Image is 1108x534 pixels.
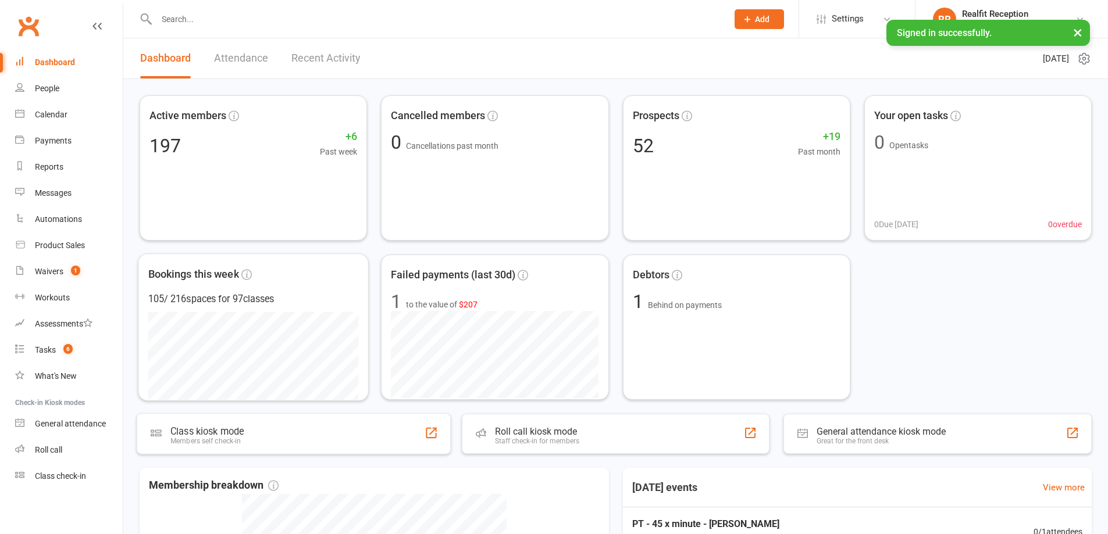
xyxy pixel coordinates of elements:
div: 105 / 216 spaces for 97 classes [148,292,359,307]
div: People [35,84,59,93]
div: 197 [149,137,181,155]
a: Messages [15,180,123,206]
a: Automations [15,206,123,232]
h3: [DATE] events [623,477,707,498]
div: 52 [633,137,654,155]
div: Tasks [35,345,56,354]
span: [DATE] [1043,52,1069,66]
a: Recent Activity [291,38,361,78]
a: Roll call [15,437,123,463]
div: Staff check-in for members [495,437,579,445]
span: +19 [798,128,840,145]
span: 6 [63,344,73,354]
div: What's New [35,371,77,381]
span: Bookings this week [148,266,239,282]
button: × [1067,20,1088,45]
span: Failed payments (last 30d) [391,267,515,284]
div: RR [933,8,956,31]
a: Calendar [15,102,123,128]
a: Dashboard [15,49,123,76]
a: General attendance kiosk mode [15,411,123,437]
div: Automations [35,214,82,224]
span: Prospects [633,107,679,124]
div: Waivers [35,267,63,276]
div: Members self check-in [170,437,244,445]
div: Reports [35,162,63,171]
a: Class kiosk mode [15,463,123,489]
a: Dashboard [140,38,191,78]
span: Active members [149,107,226,124]
div: Class kiosk mode [170,426,244,437]
span: Cancellations past month [406,141,498,150]
div: 1 [391,292,401,311]
span: Add [755,15,769,24]
div: Dashboard [35,58,75,67]
button: Add [735,9,784,29]
span: Signed in successfully. [897,27,992,38]
div: Roll call kiosk mode [495,426,579,437]
span: Settings [832,6,864,32]
div: General attendance kiosk mode [817,426,946,437]
div: Class check-in [35,471,86,481]
div: Roll call [35,445,62,454]
span: 0 Due [DATE] [874,218,918,231]
span: 0 [391,131,406,153]
span: Past month [798,145,840,158]
a: Reports [15,154,123,180]
div: Product Sales [35,241,85,250]
span: Open tasks [889,141,928,150]
div: Assessments [35,319,92,328]
span: Behind on payments [648,300,722,310]
a: Waivers 1 [15,259,123,285]
span: 0 overdue [1048,218,1082,231]
a: Payments [15,128,123,154]
div: 0 [874,133,885,152]
span: PT - 45 x minute - [PERSON_NAME] [632,517,870,532]
span: 1 [71,266,80,275]
span: Membership breakdown [149,477,279,494]
span: Past week [320,145,357,158]
a: Clubworx [14,12,43,41]
span: +6 [320,128,357,145]
div: Realfit Reception [962,9,1075,19]
span: Debtors [633,267,669,284]
div: Realfit Personal Training & Gym [962,19,1075,30]
a: View more [1043,481,1085,494]
div: Messages [35,188,72,198]
div: Great for the front desk [817,437,946,445]
span: Your open tasks [874,107,948,124]
a: Assessments [15,311,123,337]
a: Product Sales [15,232,123,259]
div: Workouts [35,293,70,302]
div: General attendance [35,419,106,428]
span: 1 [633,291,648,313]
div: Calendar [35,110,67,119]
span: to the value of [406,298,478,311]
a: Tasks 6 [15,337,123,363]
input: Search... [153,11,719,27]
span: Cancelled members [391,107,485,124]
span: $207 [459,300,478,309]
a: Workouts [15,285,123,311]
a: Attendance [214,38,268,78]
a: What's New [15,363,123,389]
div: Payments [35,136,72,145]
a: People [15,76,123,102]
